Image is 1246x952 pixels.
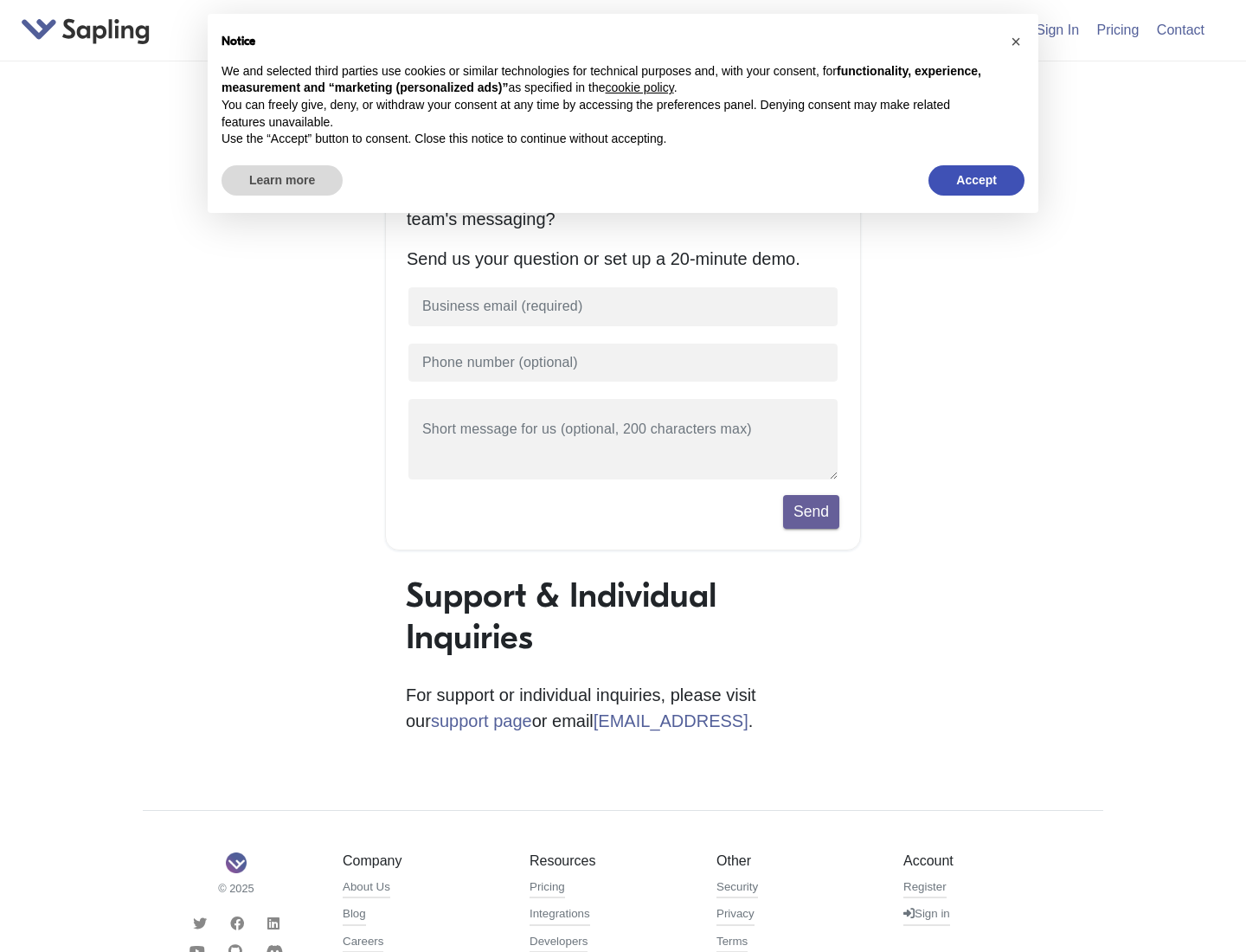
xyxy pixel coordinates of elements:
input: Phone number (optional) [407,342,839,384]
i: Twitter [193,917,207,930]
i: Facebook [230,917,244,930]
a: Sign in [903,905,950,926]
h5: Company [343,852,504,869]
p: For support or individual inquiries, please visit our or email . [406,682,840,734]
i: LinkedIn [267,917,279,930]
h5: Resources [530,852,690,869]
a: Pricing [530,878,565,899]
button: Learn more [222,165,343,196]
p: We and selected third parties use cookies or similar technologies for technical purposes and, wit... [222,63,997,97]
a: Privacy [716,905,755,926]
button: Send [783,495,839,528]
h5: Other [716,852,877,869]
a: Security [716,878,758,899]
a: Contact [1150,16,1211,44]
p: Send us your question or set up a 20-minute demo. [407,246,839,272]
a: support page [431,711,532,730]
small: © 2025 [156,880,317,897]
button: Accept [928,165,1024,196]
a: Register [903,878,947,899]
button: Close this notice [1002,28,1030,55]
p: Use the “Accept” button to consent. Close this notice to continue without accepting. [222,131,997,148]
h2: Notice [222,35,997,49]
input: Business email (required) [407,286,839,328]
a: About Us [343,878,390,899]
p: You can freely give, deny, or withdraw your consent at any time by accessing the preferences pane... [222,97,997,131]
a: [EMAIL_ADDRESS] [594,711,748,730]
h5: Account [903,852,1064,869]
a: Pricing [1090,16,1146,44]
span: × [1011,32,1021,51]
a: cookie policy [606,80,674,94]
a: Blog [343,905,366,926]
h1: Support & Individual Inquiries [406,575,840,658]
img: Sapling Logo [226,852,247,873]
a: Integrations [530,905,590,926]
a: Sign In [1029,16,1086,44]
